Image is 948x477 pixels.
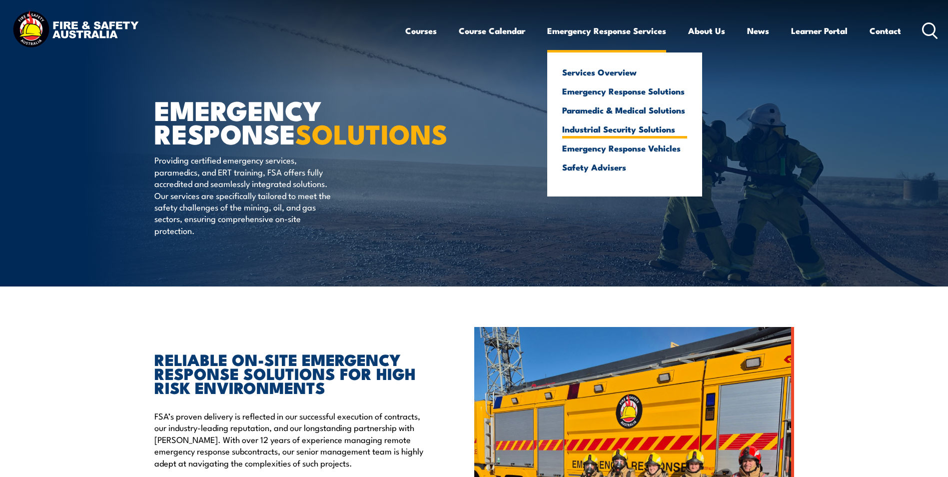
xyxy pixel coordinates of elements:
a: Industrial Security Solutions [562,124,687,133]
a: Course Calendar [459,17,525,44]
a: Emergency Response Solutions [562,86,687,95]
h1: EMERGENCY RESPONSE [154,98,401,144]
a: Contact [870,17,901,44]
p: FSA’s proven delivery is reflected in our successful execution of contracts, our industry-leading... [154,410,428,468]
strong: SOLUTIONS [295,112,448,153]
a: Emergency Response Services [547,17,666,44]
a: Safety Advisers [562,162,687,171]
h2: RELIABLE ON-SITE EMERGENCY RESPONSE SOLUTIONS FOR HIGH RISK ENVIRONMENTS [154,352,428,394]
a: Learner Portal [791,17,848,44]
a: Courses [405,17,437,44]
a: Paramedic & Medical Solutions [562,105,687,114]
a: Services Overview [562,67,687,76]
p: Providing certified emergency services, paramedics, and ERT training, FSA offers fully accredited... [154,154,337,236]
a: About Us [688,17,725,44]
a: Emergency Response Vehicles [562,143,687,152]
a: News [747,17,769,44]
